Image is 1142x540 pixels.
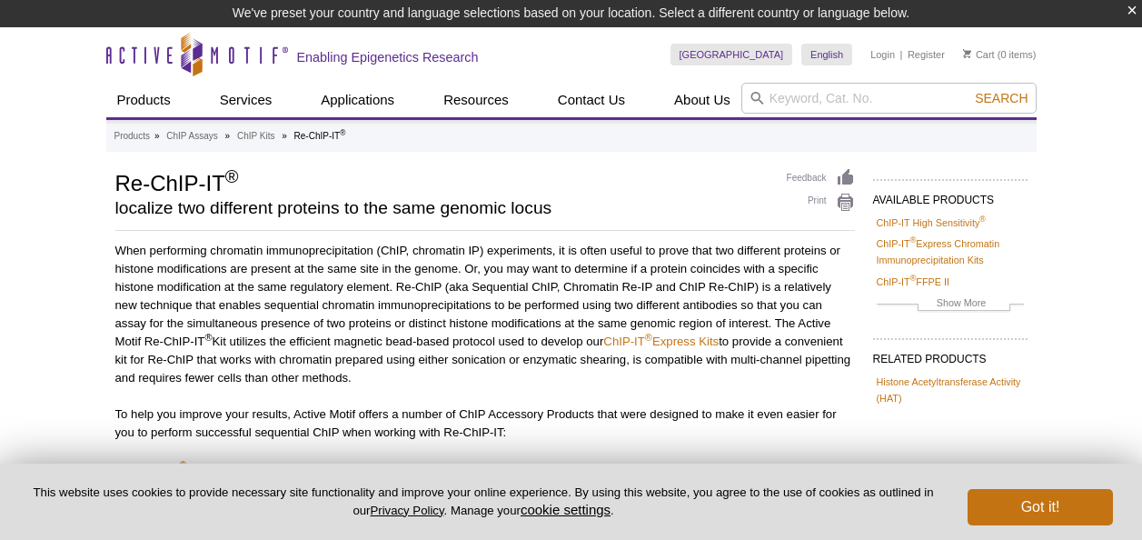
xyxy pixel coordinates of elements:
[877,235,1024,268] a: ChIP-IT®Express Chromatin Immunoprecipitation Kits
[154,131,160,141] li: »
[115,200,769,216] h2: localize two different proteins to the same genomic locus
[877,215,986,231] a: ChIP-IT High Sensitivity®
[645,332,652,343] sup: ®
[521,502,611,517] button: cookie settings
[237,128,275,145] a: ChIP Kits
[741,83,1037,114] input: Keyword, Cat. No.
[143,460,412,478] a: ChIP-IT®Express Sonication & Enzymatic Shearing Kits
[106,83,182,117] a: Products
[910,236,917,245] sup: ®
[547,83,636,117] a: Contact Us
[663,83,741,117] a: About Us
[115,405,855,442] p: To help you improve your results, Active Motif offers a number of ChIP Accessory Products that we...
[209,83,283,117] a: Services
[963,48,995,61] a: Cart
[963,49,971,58] img: Your Cart
[870,48,895,61] a: Login
[877,295,1024,315] a: Show More
[180,460,186,470] sup: ®
[975,91,1028,105] span: Search
[166,128,218,145] a: ChIP Assays
[787,168,855,188] a: Feedback
[204,332,212,343] sup: ®
[963,44,1037,65] li: (0 items)
[877,274,949,290] a: ChIP-IT®FFPE II
[115,168,769,195] h1: Re-ChIP-IT
[340,128,345,137] sup: ®
[603,335,719,348] a: ChIP-IT®Express Kits
[968,489,1113,525] button: Got it!
[294,131,346,141] li: Re-ChIP-IT
[225,166,239,186] sup: ®
[432,83,520,117] a: Resources
[801,44,852,65] a: English
[297,49,479,65] h2: Enabling Epigenetics Research
[115,242,855,387] p: When performing chromatin immunoprecipitation (ChIP, chromatin IP) experiments, it is often usefu...
[873,338,1028,371] h2: RELATED PRODUCTS
[670,44,793,65] a: [GEOGRAPHIC_DATA]
[29,485,938,519] p: This website uses cookies to provide necessary site functionality and improve your online experie...
[370,504,443,517] a: Privacy Policy
[225,131,231,141] li: »
[282,131,287,141] li: »
[969,90,1033,106] button: Search
[787,193,855,213] a: Print
[873,179,1028,212] h2: AVAILABLE PRODUCTS
[979,215,986,224] sup: ®
[900,44,903,65] li: |
[114,128,150,145] a: Products
[877,374,1024,406] a: Histone Acetyltransferase Activity (HAT)
[908,48,945,61] a: Register
[310,83,405,117] a: Applications
[910,274,917,283] sup: ®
